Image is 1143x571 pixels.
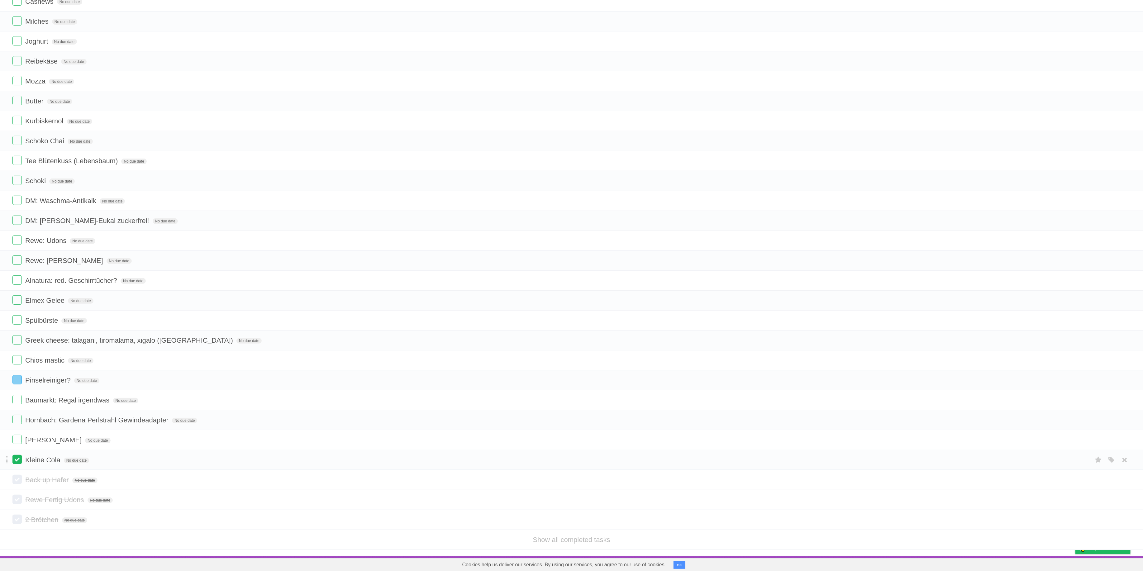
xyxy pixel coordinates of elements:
span: DM: Waschma-Antikalk [25,197,98,205]
label: Done [12,96,22,105]
label: Done [12,355,22,364]
span: Mozza [25,77,47,85]
span: Baumarkt: Regal irgendwas [25,396,111,404]
span: No due date [70,238,95,244]
span: Reibekäse [25,57,59,65]
a: Developers [1013,558,1038,569]
label: Done [12,315,22,325]
span: Buy me a coffee [1088,543,1127,554]
label: Done [12,495,22,504]
span: No due date [52,39,77,45]
span: Schoko Chai [25,137,66,145]
span: No due date [121,278,146,284]
label: Done [12,455,22,464]
label: Done [12,136,22,145]
span: No due date [121,159,146,164]
label: Done [12,36,22,45]
span: No due date [52,19,77,25]
span: No due date [49,178,74,184]
span: Hornbach: Gardena Perlstrahl Gewindeadapter [25,416,170,424]
label: Done [12,16,22,26]
span: DM: [PERSON_NAME]-Eukal zuckerfrei! [25,217,150,225]
label: Done [12,196,22,205]
span: [PERSON_NAME] [25,436,83,444]
span: Rewe: [PERSON_NAME] [25,257,104,264]
span: No due date [64,458,89,463]
span: No due date [85,438,110,443]
span: No due date [68,298,93,304]
span: No due date [72,478,98,483]
span: Rewe: Udons [25,237,68,245]
span: No due date [100,198,125,204]
span: No due date [47,99,72,104]
label: Done [12,295,22,305]
span: No due date [153,218,178,224]
span: No due date [88,497,113,503]
span: Back up Hafer [25,476,70,484]
span: No due date [107,258,132,264]
a: About [993,558,1006,569]
label: Done [12,335,22,345]
span: Schoki [25,177,47,185]
label: Done [12,395,22,404]
label: Done [12,435,22,444]
label: Done [12,116,22,125]
span: No due date [172,418,197,423]
label: Done [12,275,22,285]
span: No due date [113,398,138,403]
label: Done [12,475,22,484]
span: No due date [68,358,93,364]
label: Done [12,56,22,65]
span: Spülbürste [25,316,60,324]
span: Greek cheese: talagani, tiromalama, xigalo ([GEOGRAPHIC_DATA]) [25,336,235,344]
span: Tee Blütenkuss (Lebensbaum) [25,157,119,165]
span: Alnatura: red. Geschirrtücher? [25,277,119,284]
label: Done [12,156,22,165]
label: Done [12,76,22,85]
span: Joghurt [25,37,50,45]
span: No due date [67,119,92,124]
span: Chios mastic [25,356,66,364]
span: No due date [236,338,262,344]
span: Kleine Cola [25,456,62,464]
span: No due date [49,79,74,84]
span: No due date [68,139,93,144]
span: No due date [74,378,99,383]
span: Butter [25,97,45,105]
button: OK [674,561,686,569]
span: Milches [25,17,50,25]
a: Privacy [1067,558,1083,569]
span: No due date [61,59,86,64]
span: 2 Brötchen [25,516,60,524]
span: Pinselreiniger? [25,376,72,384]
label: Done [12,236,22,245]
label: Done [12,216,22,225]
a: Suggest a feature [1091,558,1131,569]
label: Done [12,176,22,185]
label: Done [12,415,22,424]
label: Done [12,375,22,384]
label: Done [12,255,22,265]
span: Cookies help us deliver our services. By using our services, you agree to our use of cookies. [456,559,672,571]
span: Elmex Gelee [25,297,66,304]
a: Terms [1046,558,1060,569]
span: No due date [62,517,87,523]
span: No due date [61,318,87,324]
label: Star task [1093,455,1104,465]
a: Show all completed tasks [533,536,610,544]
label: Done [12,515,22,524]
span: Rewe Fertig Udons [25,496,85,504]
span: Kürbiskernöl [25,117,65,125]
